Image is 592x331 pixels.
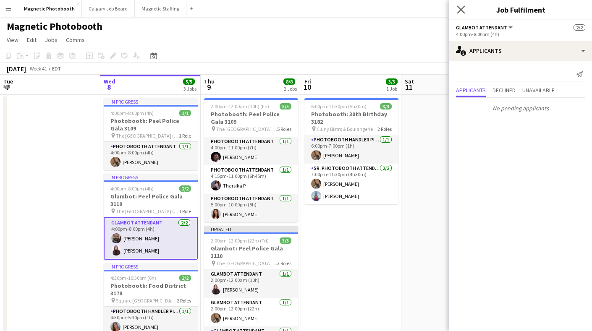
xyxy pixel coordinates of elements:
[304,164,398,204] app-card-role: Sr. Photobooth Attendant2/27:00pm-11:30pm (4h30m)[PERSON_NAME][PERSON_NAME]
[449,101,592,115] p: No pending applicants
[284,86,297,92] div: 2 Jobs
[177,297,191,304] span: 2 Roles
[179,185,191,192] span: 2/2
[179,275,191,281] span: 2/2
[104,78,115,85] span: Wed
[405,78,414,85] span: Sat
[456,87,486,93] span: Applicants
[66,36,85,44] span: Comms
[135,0,186,17] button: Magnetic Staffing
[280,103,291,109] span: 5/5
[7,20,102,33] h1: Magnetic Photobooth
[110,185,154,192] span: 4:00pm-8:00pm (4h)
[211,103,269,109] span: 2:00pm-12:00am (10h) (Fri)
[304,135,398,164] app-card-role: Photobooth Handler Pick-Up/Drop-Off1/16:00pm-7:00pm (1h)[PERSON_NAME]
[204,98,298,222] app-job-card: 2:00pm-12:00am (10h) (Fri)5/5Photobooth: Peel Police Gala 3109 The [GEOGRAPHIC_DATA] ([GEOGRAPHIC...
[203,82,215,92] span: 9
[204,78,215,85] span: Thu
[277,260,291,266] span: 3 Roles
[104,117,198,132] h3: Photobooth: Peel Police Gala 3109
[104,217,198,260] app-card-role: Glambot Attendant2/24:00pm-8:00pm (4h)[PERSON_NAME][PERSON_NAME]
[104,142,198,170] app-card-role: Photobooth Attendant1/14:00pm-8:00pm (4h)[PERSON_NAME]
[303,82,311,92] span: 10
[522,87,555,93] span: Unavailable
[283,78,295,85] span: 8/8
[179,133,191,139] span: 1 Role
[204,137,298,165] app-card-role: Photobooth Attendant1/14:00pm-11:00pm (7h)[PERSON_NAME]
[179,208,191,214] span: 1 Role
[492,87,516,93] span: Declined
[183,86,196,92] div: 3 Jobs
[304,98,398,204] app-job-card: 6:00pm-11:30pm (5h30m)3/3Photobooth: 30th Birthday 3182 Cluny Bistro & Boulangerie2 RolesPhotoboo...
[104,193,198,208] h3: Glambot: Peel Police Gala 3110
[52,65,61,72] div: EDT
[116,208,179,214] span: The [GEOGRAPHIC_DATA] ([GEOGRAPHIC_DATA])
[116,297,177,304] span: Square [GEOGRAPHIC_DATA] [GEOGRAPHIC_DATA]
[183,78,195,85] span: 5/5
[277,126,291,132] span: 5 Roles
[380,103,392,109] span: 3/3
[7,36,18,44] span: View
[104,174,198,180] div: In progress
[211,237,269,244] span: 2:00pm-12:00pm (22h) (Fri)
[104,282,198,297] h3: Photobooth: Food District 3178
[449,41,592,61] div: Applicants
[304,110,398,125] h3: Photobooth: 30th Birthday 3182
[204,165,298,194] app-card-role: Photobooth Attendant1/14:15pm-11:00pm (6h45m)Tharsika P
[216,260,277,266] span: The [GEOGRAPHIC_DATA] ([GEOGRAPHIC_DATA])
[45,36,58,44] span: Jobs
[104,98,198,170] app-job-card: In progress4:00pm-8:00pm (4h)1/1Photobooth: Peel Police Gala 3109 The [GEOGRAPHIC_DATA] ([GEOGRAP...
[317,126,373,132] span: Cluny Bistro & Boulangerie
[2,82,13,92] span: 7
[456,31,585,37] div: 4:00pm-8:00pm (4h)
[63,34,88,45] a: Comms
[377,126,392,132] span: 2 Roles
[82,0,135,17] button: Calgary Job Board
[204,269,298,298] app-card-role: Glambot Attendant1/12:00pm-12:00am (10h)[PERSON_NAME]
[7,65,26,73] div: [DATE]
[24,34,40,45] a: Edit
[280,237,291,244] span: 3/3
[311,103,367,109] span: 6:00pm-11:30pm (5h30m)
[386,86,397,92] div: 1 Job
[456,24,507,31] span: Glambot Attendant
[386,78,398,85] span: 3/3
[3,78,13,85] span: Tue
[110,275,156,281] span: 4:30pm-10:30pm (6h)
[449,4,592,15] h3: Job Fulfilment
[204,245,298,260] h3: Glambot: Peel Police Gala 3110
[456,24,514,31] button: Glambot Attendant
[28,65,49,72] span: Week 41
[110,110,154,116] span: 4:00pm-8:00pm (4h)
[179,110,191,116] span: 1/1
[403,82,414,92] span: 11
[216,126,277,132] span: The [GEOGRAPHIC_DATA] ([GEOGRAPHIC_DATA])
[204,226,298,232] div: Updated
[574,24,585,31] span: 2/2
[204,194,298,222] app-card-role: Photobooth Attendant1/15:00pm-10:00pm (5h)[PERSON_NAME]
[304,78,311,85] span: Fri
[17,0,82,17] button: Magnetic Photobooth
[104,174,198,260] app-job-card: In progress4:00pm-8:00pm (4h)2/2Glambot: Peel Police Gala 3110 The [GEOGRAPHIC_DATA] ([GEOGRAPHIC...
[27,36,37,44] span: Edit
[42,34,61,45] a: Jobs
[104,98,198,105] div: In progress
[116,133,179,139] span: The [GEOGRAPHIC_DATA] ([GEOGRAPHIC_DATA])
[3,34,22,45] a: View
[204,110,298,125] h3: Photobooth: Peel Police Gala 3109
[204,298,298,326] app-card-role: Glambot Attendant1/12:00pm-12:00pm (22h)[PERSON_NAME]
[102,82,115,92] span: 8
[104,263,198,270] div: In progress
